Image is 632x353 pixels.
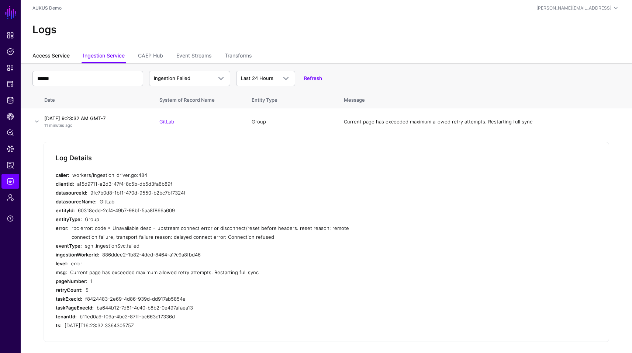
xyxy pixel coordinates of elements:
[154,75,190,81] span: Ingestion Failed
[56,207,75,213] strong: entityId:
[1,174,19,189] a: Logs
[536,5,611,11] div: [PERSON_NAME][EMAIL_ADDRESS]
[138,49,163,63] a: CAEP Hub
[85,241,351,250] div: sgnl.ingestionSvc.failed
[56,225,69,231] strong: error:
[7,64,14,71] span: Snippets
[7,178,14,185] span: Logs
[71,259,351,268] div: error
[78,206,351,215] div: 60318edd-2cf4-49b7-98bf-5aa8f866a609
[56,199,97,205] strong: datasourceName:
[97,303,351,312] div: ba644b12-7d61-4c40-b8b2-0e497afaea13
[56,216,82,222] strong: entityType:
[102,250,351,259] div: 886ddee2-1b82-4ded-8464-a17c9a8fbd46
[159,119,174,125] a: GitLab
[83,49,125,63] a: Ingestion Service
[72,224,351,241] div: rpc error: code = Unavailable desc = upstream connect error or disconnect/reset before headers. r...
[1,60,19,75] a: Snippets
[32,49,70,63] a: Access Service
[7,97,14,104] span: Identity Data Fabric
[244,108,336,135] td: Group
[56,269,67,275] strong: msg:
[65,321,351,330] div: [DATE]T16:23:32.336430575Z
[56,305,94,311] strong: taskPageExecId:
[1,93,19,108] a: Identity Data Fabric
[77,179,351,188] div: a15d9711-e2d3-47f4-8c5b-db5d3fa8b89f
[56,322,62,328] strong: ts:
[80,312,351,321] div: b11ed0a9-f09a-4bc2-87ff-bc663c17336d
[56,278,87,284] strong: pageNumber:
[56,314,77,319] strong: tenantId:
[7,48,14,55] span: Policies
[1,44,19,59] a: Policies
[225,49,252,63] a: Transforms
[176,49,211,63] a: Event Streams
[70,268,351,277] div: Current page has exceeded maximum allowed retry attempts. Restarting full sync
[72,171,351,179] div: workers/ingestion_driver.go:484
[100,197,351,206] div: GitLab
[7,113,14,120] span: CAEP Hub
[56,243,82,249] strong: eventType:
[7,161,14,169] span: Reports
[7,129,14,136] span: Policy Lens
[56,181,74,187] strong: clientId:
[7,215,14,222] span: Support
[56,252,99,258] strong: ingestionWorkerId:
[336,108,632,135] td: Current page has exceeded maximum allowed retry attempts. Restarting full sync
[1,190,19,205] a: Admin
[152,89,244,108] th: System of Record Name
[1,141,19,156] a: Data Lens
[7,194,14,201] span: Admin
[56,296,82,302] strong: taskExecId:
[1,77,19,91] a: Protected Systems
[7,145,14,153] span: Data Lens
[1,158,19,172] a: Reports
[44,122,145,129] p: 11 minutes ago
[7,32,14,39] span: Dashboard
[304,75,322,81] a: Refresh
[32,5,62,11] a: AUKUS Demo
[56,172,69,178] strong: caller:
[1,28,19,43] a: Dashboard
[44,115,145,122] h4: [DATE] 9:23:32 AM GMT-7
[86,286,351,294] div: 5
[90,277,351,286] div: 1
[85,215,351,224] div: Group
[1,125,19,140] a: Policy Lens
[41,89,152,108] th: Date
[7,80,14,88] span: Protected Systems
[56,154,92,162] h5: Log Details
[1,109,19,124] a: CAEP Hub
[244,89,336,108] th: Entity Type
[4,4,17,21] a: SGNL
[56,287,83,293] strong: retryCount:
[56,190,87,196] strong: datasourceId:
[32,24,620,36] h2: Logs
[90,188,351,197] div: 9fc7b0d8-1bf1-470d-9550-b2bc7bf7324f
[85,294,351,303] div: f8424483-2e69-4d86-939d-dd917ab5854e
[56,261,68,266] strong: level:
[241,75,273,81] span: Last 24 Hours
[336,89,632,108] th: Message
